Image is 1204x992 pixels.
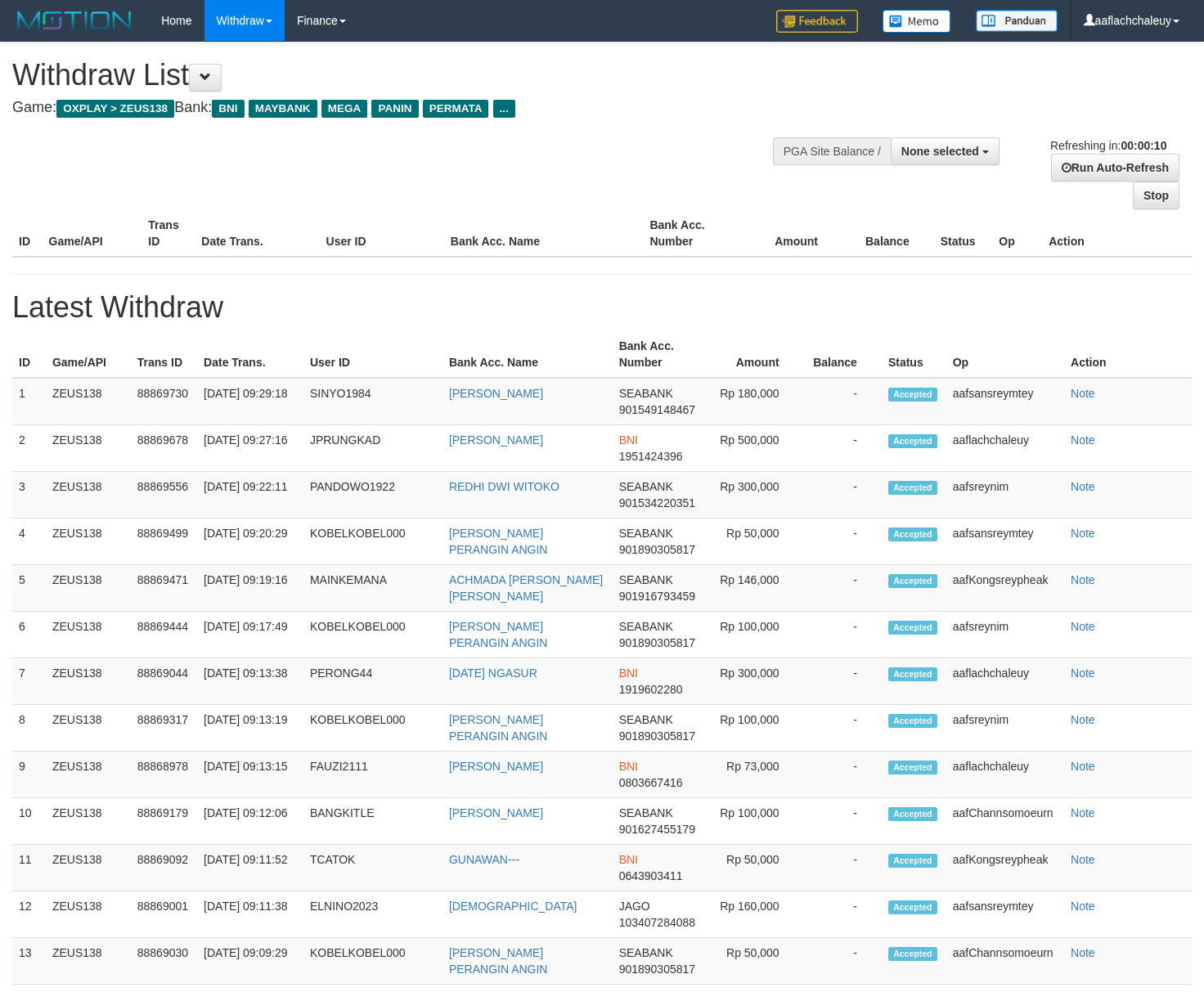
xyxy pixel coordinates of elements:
td: ELNINO2023 [303,891,443,938]
img: Button%20Memo.svg [883,10,951,33]
td: - [804,425,882,472]
span: 901890305817 [619,636,695,649]
td: 88869730 [131,378,197,425]
a: [PERSON_NAME] [449,806,543,819]
td: PANDOWO1922 [303,472,443,518]
td: ZEUS138 [46,472,131,518]
span: SEABANK [619,480,673,493]
td: Rp 146,000 [705,565,803,612]
td: [DATE] 09:09:29 [197,938,303,985]
span: Accepted [888,621,937,635]
td: - [804,938,882,985]
a: [DATE] NGASUR [449,667,537,680]
span: Accepted [888,527,937,541]
td: 5 [12,565,46,612]
td: JPRUNGKAD [303,425,443,472]
td: 8 [12,705,46,752]
td: aafsansreymtey [946,891,1064,938]
td: aafKongsreypheak [946,565,1064,612]
td: aaflachchaleuy [946,658,1064,705]
td: - [804,612,882,658]
span: 901627455179 [619,823,695,836]
th: Game/API [46,331,131,378]
td: Rp 300,000 [705,658,803,705]
td: 3 [12,472,46,518]
th: Date Trans. [197,331,303,378]
th: User ID [320,210,444,257]
span: Accepted [888,434,937,448]
td: Rp 50,000 [705,938,803,985]
td: [DATE] 09:19:16 [197,565,303,612]
span: MAYBANK [249,100,317,118]
td: - [804,472,882,518]
td: Rp 100,000 [705,612,803,658]
a: Note [1071,900,1095,913]
a: Stop [1133,182,1179,209]
td: aafChannsomoeurn [946,938,1064,985]
td: - [804,705,882,752]
a: [PERSON_NAME] PERANGIN ANGIN [449,527,548,556]
th: Game/API [43,210,142,257]
td: KOBELKOBEL000 [303,938,443,985]
th: Status [882,331,946,378]
span: Accepted [888,854,937,868]
a: Note [1071,573,1095,586]
td: aafsansreymtey [946,378,1064,425]
a: ACHMADA [PERSON_NAME] [PERSON_NAME] [449,573,603,603]
td: - [804,845,882,891]
span: BNI [619,667,638,680]
a: [PERSON_NAME] PERANGIN ANGIN [449,946,548,976]
td: 88868978 [131,752,197,798]
span: Refreshing in: [1050,139,1166,152]
a: Note [1071,853,1095,866]
button: None selected [891,137,1000,165]
td: 6 [12,612,46,658]
td: [DATE] 09:27:16 [197,425,303,472]
td: ZEUS138 [46,705,131,752]
span: SEABANK [619,573,673,586]
th: Action [1042,210,1192,257]
td: Rp 100,000 [705,798,803,845]
th: ID [12,210,43,257]
a: Note [1071,433,1095,447]
td: Rp 50,000 [705,845,803,891]
td: - [804,378,882,425]
span: 901534220351 [619,496,695,509]
span: ... [493,100,515,118]
td: ZEUS138 [46,425,131,472]
span: 901549148467 [619,403,695,416]
td: aafKongsreypheak [946,845,1064,891]
th: Balance [842,210,934,257]
span: 901890305817 [619,543,695,556]
td: aaflachchaleuy [946,752,1064,798]
a: [DEMOGRAPHIC_DATA] [449,900,577,913]
td: 88869444 [131,612,197,658]
div: PGA Site Balance / [773,137,891,165]
span: JAGO [619,900,650,913]
th: Bank Acc. Name [444,210,644,257]
td: KOBELKOBEL000 [303,705,443,752]
span: BNI [212,100,244,118]
td: - [804,798,882,845]
td: 2 [12,425,46,472]
img: MOTION_logo.png [12,8,137,33]
td: MAINKEMANA [303,565,443,612]
td: ZEUS138 [46,752,131,798]
a: Note [1071,806,1095,819]
a: REDHI DWI WITOKO [449,480,559,493]
a: Note [1071,527,1095,540]
td: aafsansreymtey [946,518,1064,565]
td: Rp 100,000 [705,705,803,752]
span: SEABANK [619,806,673,819]
td: 10 [12,798,46,845]
td: [DATE] 09:20:29 [197,518,303,565]
td: Rp 160,000 [705,891,803,938]
span: Accepted [888,667,937,681]
td: ZEUS138 [46,658,131,705]
th: Bank Acc. Name [443,331,613,378]
span: 103407284088 [619,916,695,929]
a: [PERSON_NAME] [449,760,543,773]
td: 88869678 [131,425,197,472]
span: Accepted [888,574,937,588]
td: 88869471 [131,565,197,612]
